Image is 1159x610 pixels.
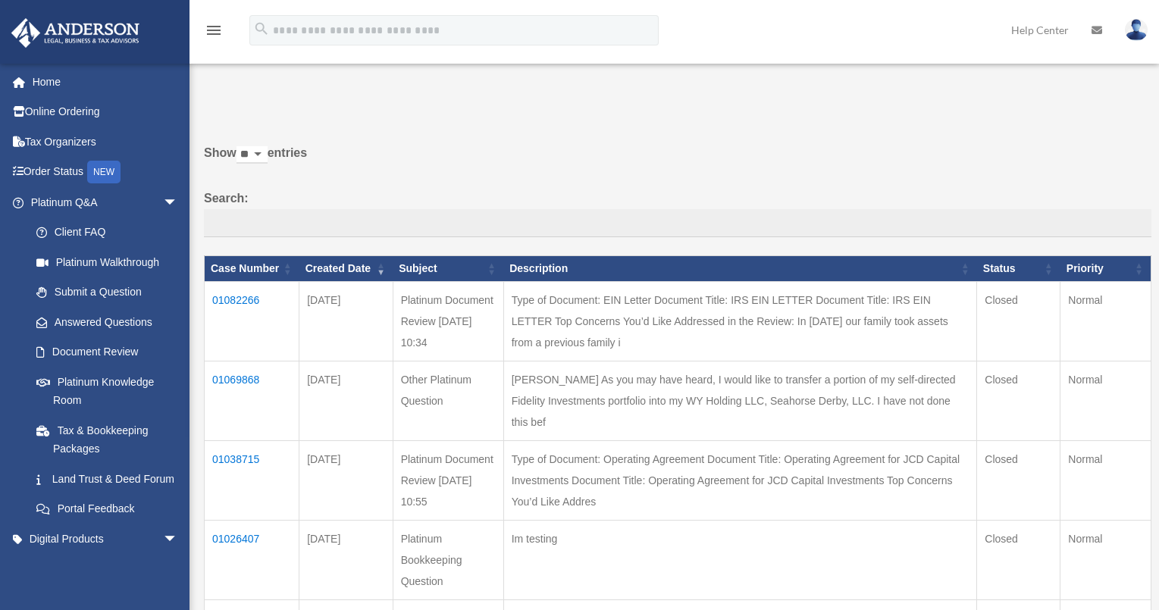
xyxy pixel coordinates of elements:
[204,209,1151,238] input: Search:
[1125,19,1148,41] img: User Pic
[205,21,223,39] i: menu
[1060,361,1151,440] td: Normal
[977,361,1060,440] td: Closed
[503,440,977,520] td: Type of Document: Operating Agreement Document Title: Operating Agreement for JCD Capital Investm...
[205,256,299,282] th: Case Number: activate to sort column ascending
[299,256,393,282] th: Created Date: activate to sort column ascending
[21,277,193,308] a: Submit a Question
[393,361,503,440] td: Other Platinum Question
[1060,256,1151,282] th: Priority: activate to sort column ascending
[21,217,193,248] a: Client FAQ
[11,554,201,584] a: My Entitiesarrow_drop_down
[11,524,201,554] a: Digital Productsarrow_drop_down
[299,281,393,361] td: [DATE]
[21,494,193,524] a: Portal Feedback
[1060,281,1151,361] td: Normal
[11,187,193,217] a: Platinum Q&Aarrow_drop_down
[163,524,193,555] span: arrow_drop_down
[7,18,144,48] img: Anderson Advisors Platinum Portal
[503,520,977,599] td: Im testing
[236,146,268,164] select: Showentries
[205,27,223,39] a: menu
[393,520,503,599] td: Platinum Bookkeeping Question
[205,520,299,599] td: 01026407
[503,281,977,361] td: Type of Document: EIN Letter Document Title: IRS EIN LETTER Document Title: IRS EIN LETTER Top Co...
[204,188,1151,238] label: Search:
[205,281,299,361] td: 01082266
[299,361,393,440] td: [DATE]
[393,281,503,361] td: Platinum Document Review [DATE] 10:34
[977,281,1060,361] td: Closed
[163,554,193,585] span: arrow_drop_down
[503,361,977,440] td: [PERSON_NAME] As you may have heard, I would like to transfer a portion of my self-directed Fidel...
[21,337,193,368] a: Document Review
[205,361,299,440] td: 01069868
[21,415,193,464] a: Tax & Bookkeeping Packages
[21,464,193,494] a: Land Trust & Deed Forum
[299,520,393,599] td: [DATE]
[163,187,193,218] span: arrow_drop_down
[1060,440,1151,520] td: Normal
[1060,520,1151,599] td: Normal
[21,307,186,337] a: Answered Questions
[205,440,299,520] td: 01038715
[21,367,193,415] a: Platinum Knowledge Room
[393,440,503,520] td: Platinum Document Review [DATE] 10:55
[11,97,201,127] a: Online Ordering
[977,440,1060,520] td: Closed
[393,256,503,282] th: Subject: activate to sort column ascending
[11,127,201,157] a: Tax Organizers
[11,157,201,188] a: Order StatusNEW
[11,67,201,97] a: Home
[21,247,193,277] a: Platinum Walkthrough
[87,161,121,183] div: NEW
[977,256,1060,282] th: Status: activate to sort column ascending
[977,520,1060,599] td: Closed
[253,20,270,37] i: search
[204,142,1151,179] label: Show entries
[299,440,393,520] td: [DATE]
[503,256,977,282] th: Description: activate to sort column ascending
